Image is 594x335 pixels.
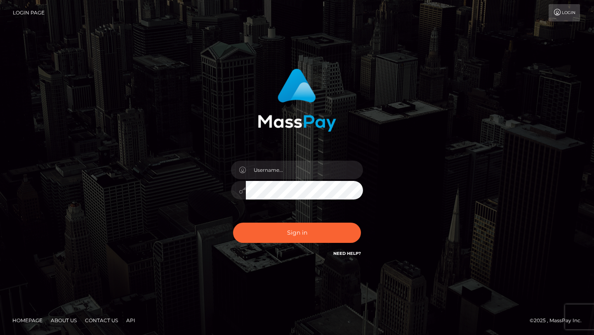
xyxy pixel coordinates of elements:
img: MassPay Login [258,69,336,132]
button: Sign in [233,223,361,243]
a: Need Help? [333,251,361,256]
a: Login [549,4,580,21]
a: API [123,314,139,327]
a: Homepage [9,314,46,327]
input: Username... [246,161,363,179]
a: Login Page [13,4,45,21]
a: About Us [47,314,80,327]
div: © 2025 , MassPay Inc. [530,316,588,325]
a: Contact Us [82,314,121,327]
